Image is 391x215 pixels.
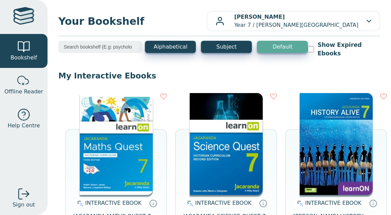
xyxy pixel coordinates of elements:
[300,93,373,195] img: d4781fba-7f91-e911-a97e-0272d098c78b.jpg
[58,14,207,29] span: Your Bookshelf
[58,41,142,53] input: Search bookshelf (E.g: psychology)
[207,11,380,31] button: [PERSON_NAME]Year 7 / [PERSON_NAME][GEOGRAPHIC_DATA]
[75,199,83,208] img: interactive.svg
[317,41,380,58] label: Show Expired Ebooks
[145,41,196,53] button: Alphabetical
[201,41,252,53] button: Subject
[149,199,157,207] a: Interactive eBooks are accessed online via the publisher’s portal. They contain interactive resou...
[305,200,361,206] span: INTERACTIVE EBOOK
[58,71,380,81] p: My Interactive Ebooks
[4,88,43,96] span: Offline Reader
[7,122,40,130] span: Help Centre
[13,201,35,209] span: Sign out
[185,199,193,208] img: interactive.svg
[259,199,267,207] a: Interactive eBooks are accessed online via the publisher’s portal. They contain interactive resou...
[234,14,285,20] b: [PERSON_NAME]
[234,13,358,29] p: Year 7 / [PERSON_NAME][GEOGRAPHIC_DATA]
[257,41,308,53] button: Default
[369,199,377,207] a: Interactive eBooks are accessed online via the publisher’s portal. They contain interactive resou...
[195,200,252,206] span: INTERACTIVE EBOOK
[80,93,153,195] img: b87b3e28-4171-4aeb-a345-7fa4fe4e6e25.jpg
[85,200,142,206] span: INTERACTIVE EBOOK
[190,93,263,195] img: 329c5ec2-5188-ea11-a992-0272d098c78b.jpg
[295,199,303,208] img: interactive.svg
[11,54,37,62] span: Bookshelf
